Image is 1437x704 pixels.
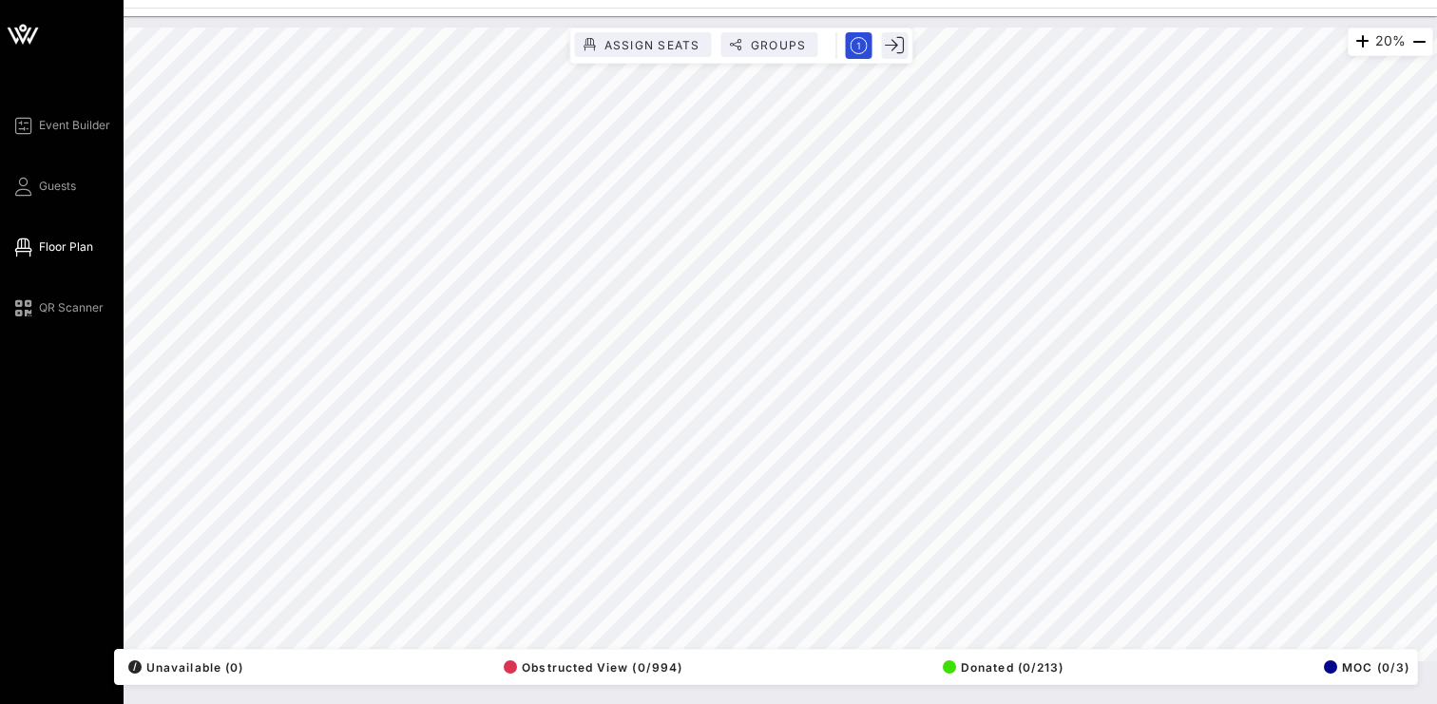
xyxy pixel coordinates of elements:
[11,175,76,198] a: Guests
[1324,660,1409,675] span: MOC (0/3)
[1348,28,1433,56] div: 20%
[575,32,712,57] button: Assign Seats
[498,654,682,680] button: Obstructed View (0/994)
[504,660,682,675] span: Obstructed View (0/994)
[128,660,142,674] div: /
[11,114,110,137] a: Event Builder
[11,236,93,258] a: Floor Plan
[128,660,243,675] span: Unavailable (0)
[604,38,700,52] span: Assign Seats
[39,238,93,256] span: Floor Plan
[943,660,1063,675] span: Donated (0/213)
[750,38,807,52] span: Groups
[39,178,76,195] span: Guests
[937,654,1063,680] button: Donated (0/213)
[123,654,243,680] button: /Unavailable (0)
[39,299,104,316] span: QR Scanner
[1318,654,1409,680] button: MOC (0/3)
[721,32,818,57] button: Groups
[11,296,104,319] a: QR Scanner
[39,117,110,134] span: Event Builder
